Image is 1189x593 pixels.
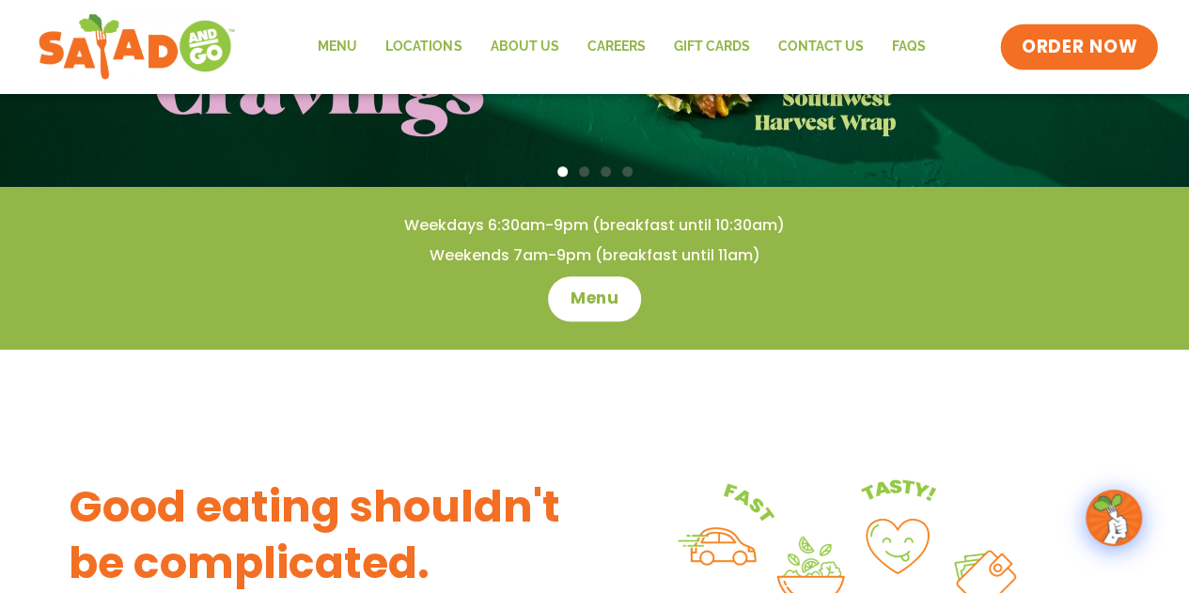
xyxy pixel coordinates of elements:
span: Go to slide 3 [601,166,611,177]
span: ORDER NOW [1022,35,1138,59]
span: Go to slide 1 [557,166,568,177]
a: Careers [572,25,659,69]
span: Go to slide 2 [579,166,589,177]
a: Menu [548,276,641,321]
a: Menu [304,25,371,69]
nav: Menu [304,25,939,69]
a: FAQs [877,25,939,69]
h4: Weekdays 6:30am-9pm (breakfast until 10:30am) [38,215,1151,236]
h3: Good eating shouldn't be complicated. [69,479,595,592]
a: ORDER NOW [1001,24,1159,70]
img: wpChatIcon [1087,492,1140,544]
a: Contact Us [763,25,877,69]
a: About Us [476,25,572,69]
span: Go to slide 4 [622,166,633,177]
h4: Weekends 7am-9pm (breakfast until 11am) [38,245,1151,266]
a: GIFT CARDS [659,25,763,69]
span: Menu [571,288,618,310]
a: Locations [371,25,476,69]
img: new-SAG-logo-768×292 [38,9,236,85]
